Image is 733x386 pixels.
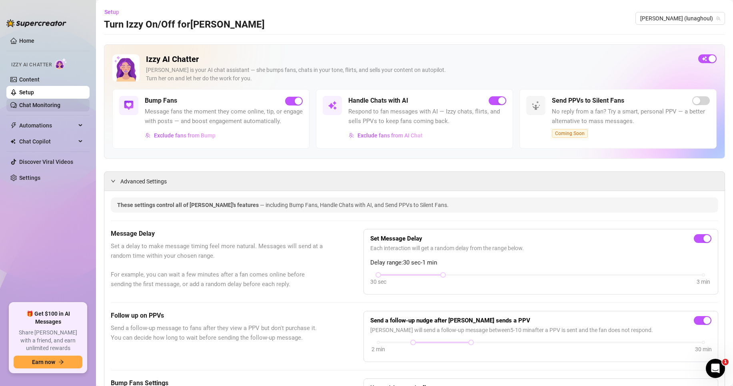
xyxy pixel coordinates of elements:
[111,229,324,239] h5: Message Delay
[111,324,324,342] span: Send a follow-up message to fans after they view a PPV but don't purchase it. You can decide how ...
[32,359,55,365] span: Earn now
[348,96,408,105] h5: Handle Chats with AI
[14,310,82,326] span: 🎁 Get $100 in AI Messages
[695,345,712,354] div: 30 min
[19,76,40,83] a: Content
[117,202,260,208] span: These settings control all of [PERSON_NAME]'s features
[358,132,423,139] span: Exclude fans from AI Chat
[14,329,82,352] span: Share [PERSON_NAME] with a friend, and earn unlimited rewards
[104,18,265,31] h3: Turn Izzy On/Off for [PERSON_NAME]
[145,107,303,126] span: Message fans the moment they come online, tip, or engage with posts — and boost engagement automa...
[19,89,34,96] a: Setup
[371,345,385,354] div: 2 min
[112,54,140,82] img: Izzy AI Chatter
[328,101,337,110] img: svg%3e
[146,66,692,83] div: [PERSON_NAME] is your AI chat assistant — she bumps fans, chats in your tone, flirts, and sells y...
[111,311,324,320] h5: Follow up on PPVs
[370,258,711,268] span: Delay range: 30 sec - 1 min
[348,129,423,142] button: Exclude fans from AI Chat
[14,356,82,368] button: Earn nowarrow-right
[10,122,17,129] span: thunderbolt
[19,175,40,181] a: Settings
[370,244,711,253] span: Each interaction will get a random delay from the range below.
[111,177,120,185] div: expanded
[19,135,76,148] span: Chat Copilot
[349,133,354,138] img: svg%3e
[154,132,216,139] span: Exclude fans from Bump
[370,326,711,334] span: [PERSON_NAME] will send a follow-up message between 5 - 10 min after a PPV is sent and the fan do...
[697,277,710,286] div: 3 min
[370,317,530,324] strong: Send a follow-up nudge after [PERSON_NAME] sends a PPV
[722,359,729,365] span: 1
[531,101,541,110] img: svg%3e
[145,96,177,105] h5: Bump Fans
[370,235,422,242] strong: Set Message Delay
[145,133,151,138] img: svg%3e
[370,277,386,286] div: 30 sec
[55,58,67,70] img: AI Chatter
[145,129,216,142] button: Exclude fans from Bump
[19,38,34,44] a: Home
[19,159,73,165] a: Discover Viral Videos
[6,19,66,27] img: logo-BBDzfeDw.svg
[19,102,60,108] a: Chat Monitoring
[640,12,720,24] span: Luna (lunaghoul)
[146,54,692,64] h2: Izzy AI Chatter
[552,96,624,105] h5: Send PPVs to Silent Fans
[124,101,134,110] img: svg%3e
[706,359,725,378] iframe: Intercom live chat
[104,9,119,15] span: Setup
[104,6,126,18] button: Setup
[716,16,721,21] span: team
[10,139,16,144] img: Chat Copilot
[19,119,76,132] span: Automations
[58,359,64,365] span: arrow-right
[348,107,506,126] span: Respond to fan messages with AI — Izzy chats, flirts, and sells PPVs to keep fans coming back.
[11,61,52,69] span: Izzy AI Chatter
[111,242,324,289] span: Set a delay to make message timing feel more natural. Messages will send at a random time within ...
[111,179,116,183] span: expanded
[552,107,710,126] span: No reply from a fan? Try a smart, personal PPV — a better alternative to mass messages.
[552,129,588,138] span: Coming Soon
[120,177,167,186] span: Advanced Settings
[260,202,449,208] span: — including Bump Fans, Handle Chats with AI, and Send PPVs to Silent Fans.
